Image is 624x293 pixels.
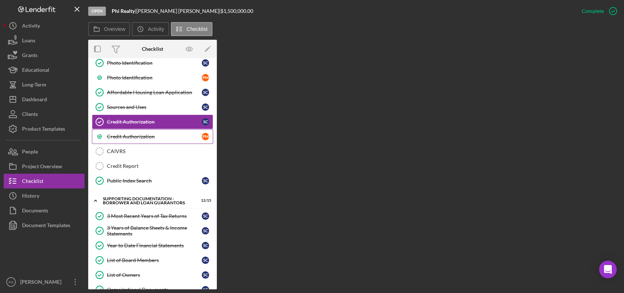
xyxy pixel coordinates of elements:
a: Sources and UsesSC [92,100,213,114]
button: Checklist [4,174,85,188]
button: Product Templates [4,121,85,136]
button: Complete [574,4,620,18]
div: S C [202,212,209,220]
a: Credit AuthorizationSC [92,114,213,129]
a: CAIVRS [92,144,213,159]
div: Project Overview [22,159,62,176]
button: Educational [4,63,85,77]
div: List of Board Members [107,257,202,263]
a: Year to Date Financial StatementsSC [92,238,213,253]
div: Educational [22,63,49,79]
a: List of OwnersSC [92,268,213,282]
div: Year to Date Financial Statements [107,243,202,248]
div: Open [88,7,106,16]
div: People [22,144,38,161]
div: Credit Authorization [107,134,202,140]
div: S C [202,118,209,126]
div: CAIVRS [107,148,213,154]
div: [PERSON_NAME] [18,275,66,291]
div: Credit Authorization [107,119,202,125]
div: Photo Identification [107,75,202,81]
text: PS [9,280,14,284]
div: S C [202,227,209,234]
button: PS[PERSON_NAME] [4,275,85,289]
div: Open Intercom Messenger [599,261,617,278]
a: Public Index SearchSC [92,173,213,188]
a: Credit Report [92,159,213,173]
div: Sources and Uses [107,104,202,110]
div: Product Templates [22,121,65,138]
div: 12 / 15 [198,198,211,203]
div: Grants [22,48,37,64]
div: Supporting Documentation - Borrower and Loan Guarantors [103,197,193,205]
div: Public Index Search [107,178,202,184]
button: Project Overview [4,159,85,174]
div: History [22,188,39,205]
button: History [4,188,85,203]
div: Credit Report [107,163,213,169]
div: | [112,8,136,14]
div: Documents [22,203,48,220]
div: S C [202,59,209,67]
label: Activity [148,26,164,32]
button: People [4,144,85,159]
label: Checklist [187,26,208,32]
div: S C [202,257,209,264]
a: Photo IdentificationPM [92,70,213,85]
button: Overview [88,22,130,36]
button: Checklist [171,22,212,36]
button: Long-Term [4,77,85,92]
div: Clients [22,107,38,123]
div: List of Owners [107,272,202,278]
div: Complete [582,4,604,18]
a: 3 Most Recent Years of Tax ReturnsSC [92,209,213,223]
button: Activity [4,18,85,33]
div: Checklist [142,46,163,52]
div: S C [202,271,209,279]
button: Documents [4,203,85,218]
div: P M [202,133,209,140]
button: Loans [4,33,85,48]
button: Document Templates [4,218,85,233]
div: Loans [22,33,35,50]
div: 3 Most Recent Years of Tax Returns [107,213,202,219]
a: 3 Years of Balance Sheets & Income StatementsSC [92,223,213,238]
a: Credit AuthorizationPM [92,129,213,144]
div: Document Templates [22,218,70,234]
b: Phi Realty [112,8,135,14]
div: [PERSON_NAME] [PERSON_NAME] | [136,8,220,14]
button: Clients [4,107,85,121]
div: Organizational Documents [107,287,202,293]
div: 3 Years of Balance Sheets & Income Statements [107,225,202,237]
div: S C [202,177,209,184]
a: List of Board MembersSC [92,253,213,268]
div: Activity [22,18,40,35]
div: S C [202,242,209,249]
button: Grants [4,48,85,63]
label: Overview [104,26,125,32]
div: S C [202,89,209,96]
button: Dashboard [4,92,85,107]
div: Affordable Housing Loan Application [107,89,202,95]
a: Photo IdentificationSC [92,56,213,70]
div: P M [202,74,209,81]
div: Checklist [22,174,43,190]
div: S C [202,103,209,111]
button: Activity [132,22,169,36]
a: Affordable Housing Loan ApplicationSC [92,85,213,100]
div: Long-Term [22,77,46,94]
